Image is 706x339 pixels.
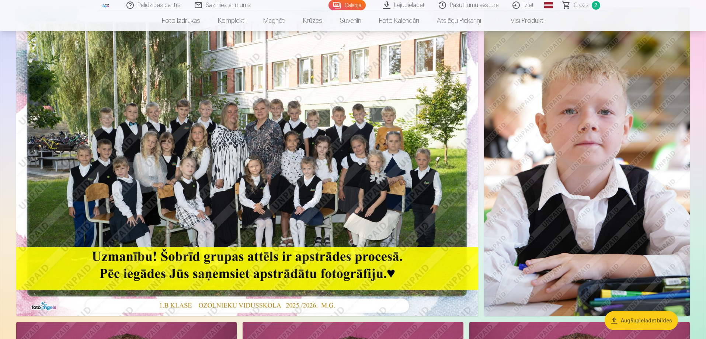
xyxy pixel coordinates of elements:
[331,10,370,31] a: Suvenīri
[592,1,600,10] span: 2
[428,10,490,31] a: Atslēgu piekariņi
[294,10,331,31] a: Krūzes
[370,10,428,31] a: Foto kalendāri
[209,10,254,31] a: Komplekti
[153,10,209,31] a: Foto izdrukas
[605,311,678,330] button: Augšupielādēt bildes
[102,3,110,7] img: /fa1
[254,10,294,31] a: Magnēti
[490,10,553,31] a: Visi produkti
[574,1,589,10] span: Grozs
